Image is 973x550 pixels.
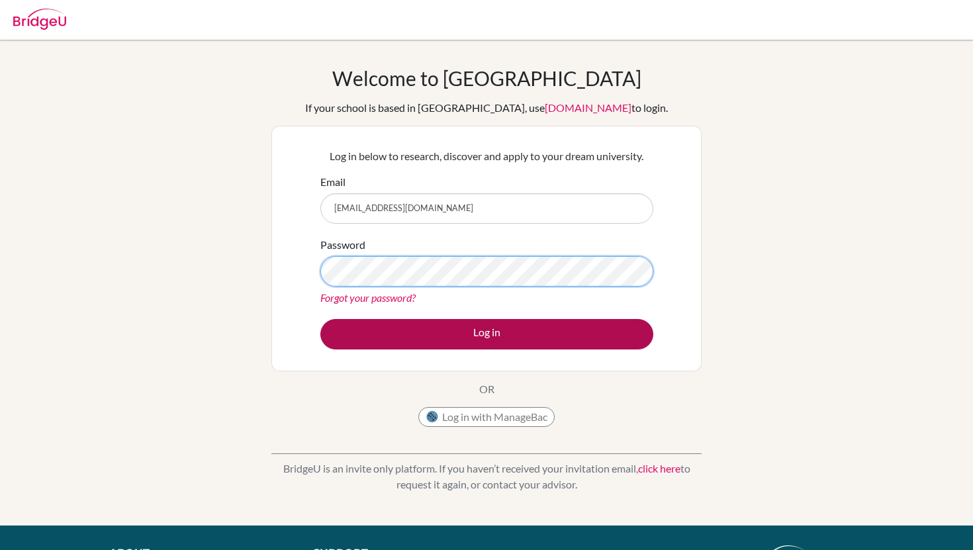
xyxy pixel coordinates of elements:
[479,381,494,397] p: OR
[320,237,365,253] label: Password
[320,291,416,304] a: Forgot your password?
[271,461,702,492] p: BridgeU is an invite only platform. If you haven’t received your invitation email, to request it ...
[13,9,66,30] img: Bridge-U
[638,462,680,475] a: click here
[305,100,668,116] div: If your school is based in [GEOGRAPHIC_DATA], use to login.
[545,101,631,114] a: [DOMAIN_NAME]
[332,66,641,90] h1: Welcome to [GEOGRAPHIC_DATA]
[418,407,555,427] button: Log in with ManageBac
[320,174,346,190] label: Email
[320,148,653,164] p: Log in below to research, discover and apply to your dream university.
[320,319,653,349] button: Log in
